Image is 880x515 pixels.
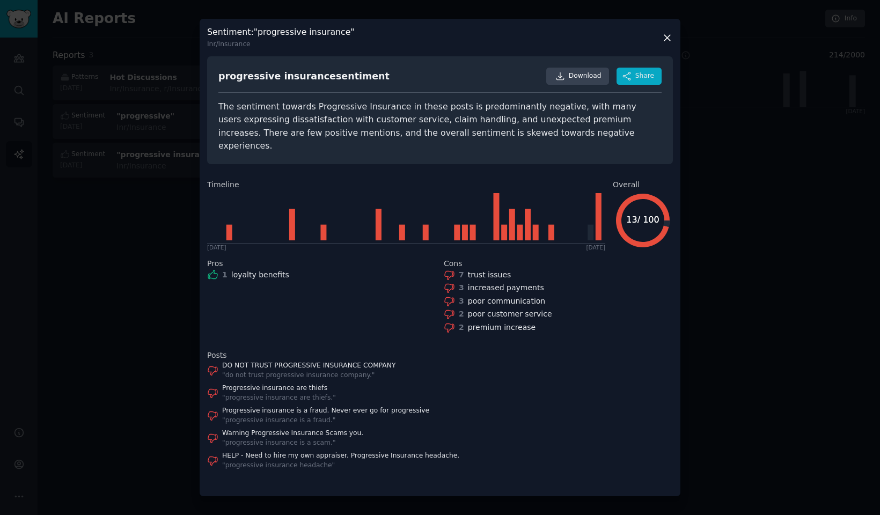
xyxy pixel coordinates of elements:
div: " do not trust progressive insurance company. " [222,371,395,380]
div: " progressive insurance is a scam. " [222,438,363,448]
div: 1 [222,269,228,281]
div: 7 [459,269,464,281]
a: Progressive insurance is a fraud. Never ever go for progressive [222,406,429,416]
span: Timeline [207,179,239,190]
a: Download [546,68,609,85]
div: progressive insurance sentiment [218,70,390,83]
span: Pros [207,258,223,269]
div: loyalty benefits [231,269,289,281]
div: 2 [459,322,464,333]
span: Overall [613,179,640,190]
div: 3 [459,282,464,293]
div: poor communication [468,296,546,307]
button: Share [617,68,662,85]
span: Share [635,71,654,81]
div: 3 [459,296,464,307]
span: Cons [444,258,463,269]
span: Download [569,71,602,81]
div: " progressive insurance is a fraud. " [222,416,429,425]
span: Posts [207,350,227,361]
a: Progressive insurance are thiefs [222,384,336,393]
h3: Sentiment : "progressive insurance" [207,26,355,49]
div: trust issues [468,269,511,281]
div: In r/Insurance [207,40,355,49]
div: poor customer service [468,308,552,320]
div: " progressive insurance are thiefs. " [222,393,336,403]
div: The sentiment towards Progressive Insurance in these posts is predominantly negative, with many u... [218,100,662,153]
div: [DATE] [207,244,226,251]
a: Warning Progressive Insurance Scams you. [222,429,363,438]
a: DO NOT TRUST PROGRESSIVE INSURANCE COMPANY [222,361,395,371]
div: " progressive insurance headache " [222,461,459,470]
div: premium increase [468,322,536,333]
a: HELP - Need to hire my own appraiser. Progressive Insurance headache. [222,451,459,461]
div: [DATE] [586,244,605,251]
div: 2 [459,308,464,320]
div: increased payments [468,282,544,293]
text: 13 / 100 [626,215,659,225]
